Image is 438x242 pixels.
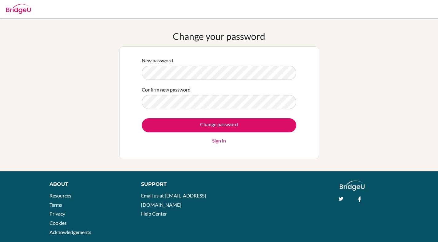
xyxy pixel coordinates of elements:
label: Confirm new password [142,86,191,93]
a: Privacy [49,211,65,217]
a: Cookies [49,220,67,226]
input: Change password [142,118,296,132]
a: Sign in [212,137,226,144]
label: New password [142,57,173,64]
div: Support [141,181,213,188]
a: Terms [49,202,62,208]
a: Resources [49,193,71,198]
a: Help Center [141,211,167,217]
div: About [49,181,127,188]
img: Bridge-U [6,4,31,14]
img: logo_white@2x-f4f0deed5e89b7ecb1c2cc34c3e3d731f90f0f143d5ea2071677605dd97b5244.png [340,181,365,191]
h1: Change your password [173,31,265,42]
a: Acknowledgements [49,229,91,235]
a: Email us at [EMAIL_ADDRESS][DOMAIN_NAME] [141,193,206,208]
